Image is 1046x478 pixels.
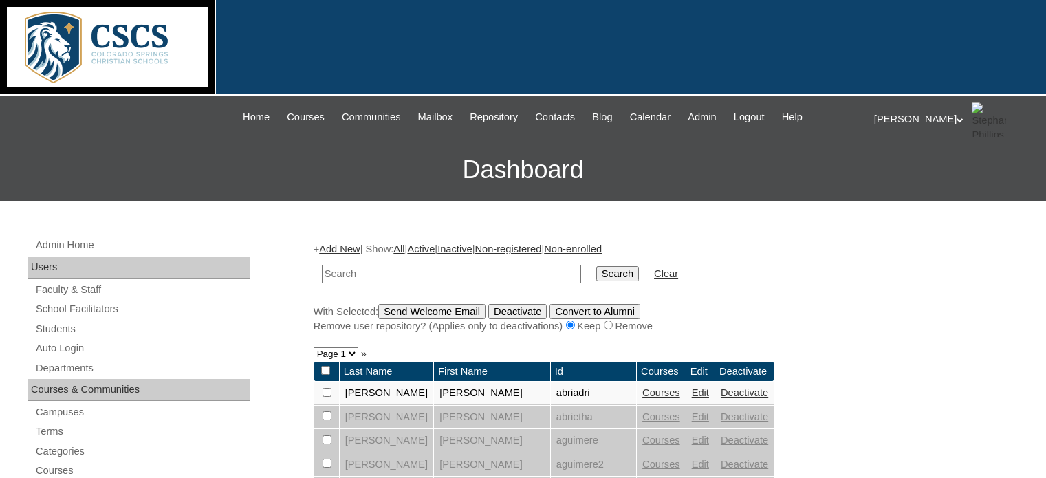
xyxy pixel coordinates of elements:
[551,406,636,429] td: abrietha
[592,109,612,125] span: Blog
[314,319,994,334] div: Remove user repository? (Applies only to deactivations) Keep Remove
[7,7,208,87] img: logo-white.png
[434,362,550,382] td: First Name
[393,243,404,254] a: All
[340,453,434,477] td: [PERSON_NAME]
[28,379,250,401] div: Courses & Communities
[407,243,435,254] a: Active
[34,404,250,421] a: Campuses
[34,281,250,298] a: Faculty & Staff
[596,266,639,281] input: Search
[319,243,360,254] a: Add New
[692,387,709,398] a: Edit
[34,237,250,254] a: Admin Home
[654,268,678,279] a: Clear
[688,109,717,125] span: Admin
[411,109,460,125] a: Mailbox
[322,265,581,283] input: Search
[243,109,270,125] span: Home
[721,459,768,470] a: Deactivate
[34,443,250,460] a: Categories
[874,102,1032,137] div: [PERSON_NAME]
[727,109,772,125] a: Logout
[470,109,518,125] span: Repository
[28,257,250,279] div: Users
[686,362,715,382] td: Edit
[692,459,709,470] a: Edit
[528,109,582,125] a: Contacts
[721,387,768,398] a: Deactivate
[637,362,686,382] td: Courses
[34,423,250,440] a: Terms
[544,243,602,254] a: Non-enrolled
[434,406,550,429] td: [PERSON_NAME]
[340,362,434,382] td: Last Name
[551,382,636,405] td: abriadri
[280,109,331,125] a: Courses
[34,340,250,357] a: Auto Login
[715,362,774,382] td: Deactivate
[721,435,768,446] a: Deactivate
[549,304,640,319] input: Convert to Alumni
[378,304,486,319] input: Send Welcome Email
[342,109,401,125] span: Communities
[551,429,636,453] td: aguimere
[437,243,472,254] a: Inactive
[236,109,276,125] a: Home
[34,301,250,318] a: School Facilitators
[721,411,768,422] a: Deactivate
[551,362,636,382] td: Id
[475,243,541,254] a: Non-registered
[692,435,709,446] a: Edit
[7,139,1039,201] h3: Dashboard
[34,360,250,377] a: Departments
[314,242,994,333] div: + | Show: | | | |
[418,109,453,125] span: Mailbox
[623,109,677,125] a: Calendar
[434,453,550,477] td: [PERSON_NAME]
[434,429,550,453] td: [PERSON_NAME]
[488,304,547,319] input: Deactivate
[775,109,809,125] a: Help
[535,109,575,125] span: Contacts
[34,321,250,338] a: Students
[681,109,723,125] a: Admin
[551,453,636,477] td: aguimere2
[642,459,680,470] a: Courses
[642,387,680,398] a: Courses
[335,109,408,125] a: Communities
[314,304,994,334] div: With Selected:
[340,382,434,405] td: [PERSON_NAME]
[630,109,671,125] span: Calendar
[642,411,680,422] a: Courses
[692,411,709,422] a: Edit
[340,406,434,429] td: [PERSON_NAME]
[734,109,765,125] span: Logout
[972,102,1006,137] img: Stephanie Phillips
[463,109,525,125] a: Repository
[361,348,367,359] a: »
[434,382,550,405] td: [PERSON_NAME]
[287,109,325,125] span: Courses
[585,109,619,125] a: Blog
[642,435,680,446] a: Courses
[782,109,803,125] span: Help
[340,429,434,453] td: [PERSON_NAME]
